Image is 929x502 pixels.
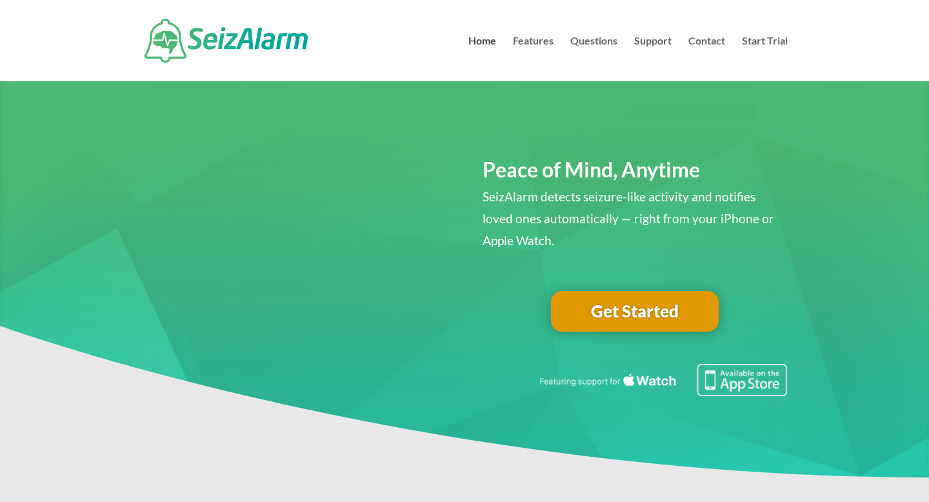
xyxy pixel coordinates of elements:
[483,157,700,182] span: Peace of Mind, Anytime
[468,36,496,81] a: Home
[551,291,719,332] a: Get Started
[513,36,554,81] a: Features
[537,384,788,399] a: Featuring seizure detection support for the Apple Watch
[742,36,788,81] a: Start Trial
[537,364,788,396] img: Seizure detection available in the Apple App Store.
[145,19,308,63] img: SeizAlarm
[688,36,725,81] a: Contact
[634,36,672,81] a: Support
[483,189,774,248] span: SeizAlarm detects seizure-like activity and notifies loved ones automatically — right from your i...
[570,36,617,81] a: Questions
